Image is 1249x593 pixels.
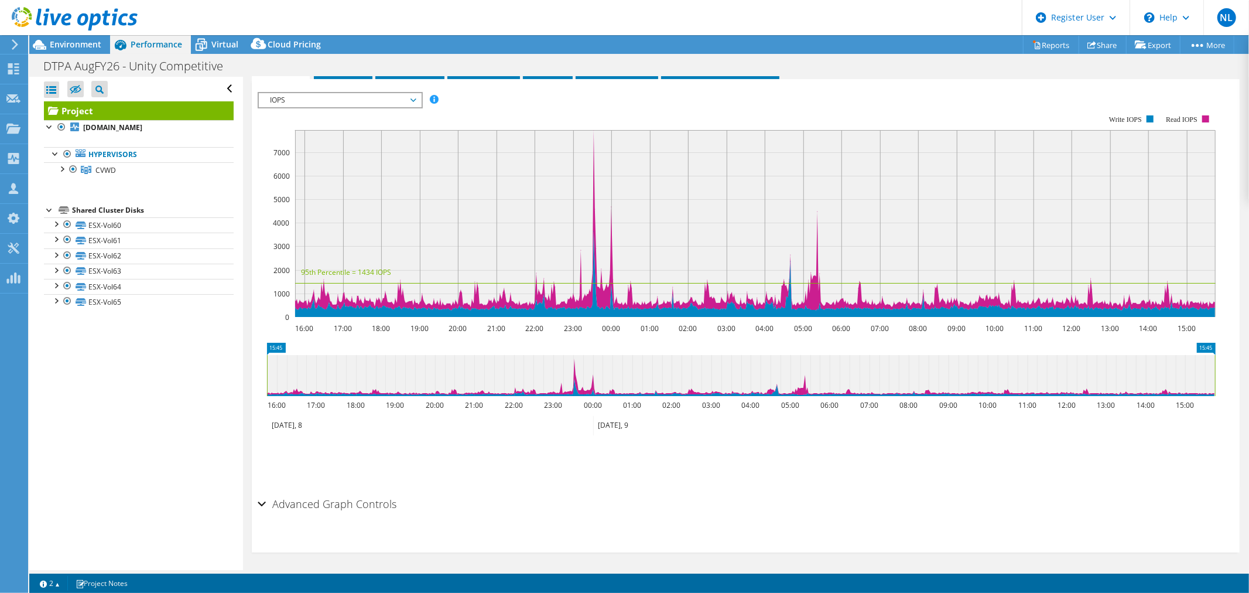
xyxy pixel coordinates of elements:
[258,492,397,516] h2: Advanced Graph Controls
[44,101,234,120] a: Project
[525,323,543,333] text: 22:00
[44,248,234,264] a: ESX-Vol62
[1166,115,1197,124] text: Read IOPS
[386,400,404,410] text: 19:00
[307,400,325,410] text: 17:00
[426,400,444,410] text: 20:00
[1024,323,1042,333] text: 11:00
[95,165,116,175] span: CVWD
[67,576,136,591] a: Project Notes
[978,400,997,410] text: 10:00
[1023,36,1079,54] a: Reports
[1018,400,1036,410] text: 11:00
[1101,323,1119,333] text: 13:00
[794,323,812,333] text: 05:00
[1139,323,1157,333] text: 14:00
[1180,36,1234,54] a: More
[602,323,620,333] text: 00:00
[1109,115,1142,124] text: Write IOPS
[44,147,234,162] a: Hypervisors
[295,323,313,333] text: 16:00
[268,400,286,410] text: 16:00
[44,294,234,309] a: ESX-Vol65
[781,400,799,410] text: 05:00
[1058,400,1076,410] text: 12:00
[820,400,839,410] text: 06:00
[44,233,234,248] a: ESX-Vol61
[273,265,290,275] text: 2000
[702,400,720,410] text: 03:00
[44,217,234,233] a: ESX-Vol60
[410,323,429,333] text: 19:00
[1062,323,1080,333] text: 12:00
[131,39,182,50] span: Performance
[871,323,889,333] text: 07:00
[285,312,289,322] text: 0
[211,39,238,50] span: Virtual
[741,400,759,410] text: 04:00
[72,203,234,217] div: Shared Cluster Disks
[1079,36,1127,54] a: Share
[1176,400,1194,410] text: 15:00
[1097,400,1115,410] text: 13:00
[449,323,467,333] text: 20:00
[465,400,483,410] text: 21:00
[623,400,641,410] text: 01:00
[505,400,523,410] text: 22:00
[899,400,918,410] text: 08:00
[909,323,927,333] text: 08:00
[564,323,582,333] text: 23:00
[347,400,365,410] text: 18:00
[44,120,234,135] a: [DOMAIN_NAME]
[832,323,850,333] text: 06:00
[273,241,290,251] text: 3000
[44,279,234,294] a: ESX-Vol64
[268,39,321,50] span: Cloud Pricing
[584,400,602,410] text: 00:00
[860,400,878,410] text: 07:00
[334,323,352,333] text: 17:00
[487,323,505,333] text: 21:00
[273,289,290,299] text: 1000
[38,60,241,73] h1: DTPA AugFY26 - Unity Competitive
[1217,8,1236,27] span: NL
[265,93,415,107] span: IOPS
[985,323,1004,333] text: 10:00
[273,218,289,228] text: 4000
[947,323,966,333] text: 09:00
[44,264,234,279] a: ESX-Vol63
[1126,36,1180,54] a: Export
[44,162,234,178] a: CVWD
[544,400,562,410] text: 23:00
[32,576,68,591] a: 2
[939,400,957,410] text: 09:00
[50,39,101,50] span: Environment
[679,323,697,333] text: 02:00
[1144,12,1155,23] svg: \n
[1178,323,1196,333] text: 15:00
[641,323,659,333] text: 01:00
[1137,400,1155,410] text: 14:00
[372,323,390,333] text: 18:00
[717,323,735,333] text: 03:00
[83,122,142,132] b: [DOMAIN_NAME]
[755,323,774,333] text: 04:00
[273,195,290,205] text: 5000
[301,267,391,277] text: 95th Percentile = 1434 IOPS
[662,400,680,410] text: 02:00
[273,171,290,181] text: 6000
[273,148,290,158] text: 7000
